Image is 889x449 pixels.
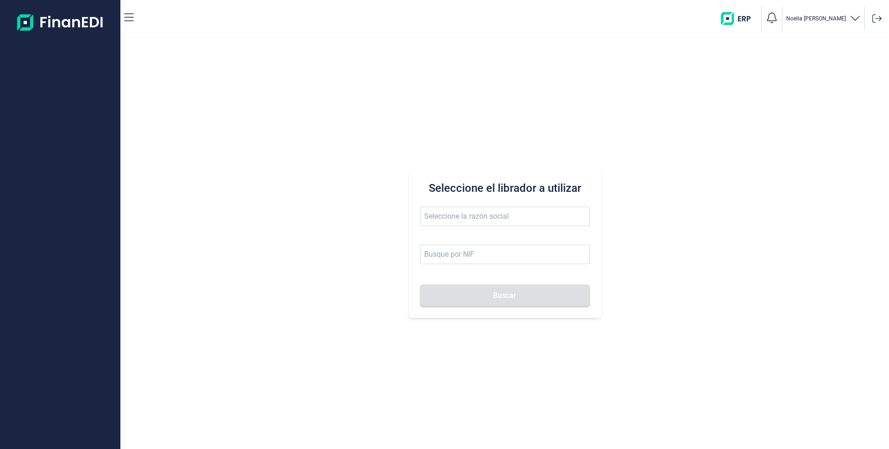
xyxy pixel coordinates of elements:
[420,207,590,226] input: Seleccione la razón social
[786,12,861,25] button: Noelia [PERSON_NAME]
[420,181,590,196] h3: Seleccione el librador a utilizar
[420,285,590,307] button: Buscar
[493,292,516,299] span: Buscar
[420,245,590,264] input: Busque por NIF
[17,7,104,37] img: Logo de aplicación
[721,12,758,25] img: erp
[786,15,846,22] p: Noelia [PERSON_NAME]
